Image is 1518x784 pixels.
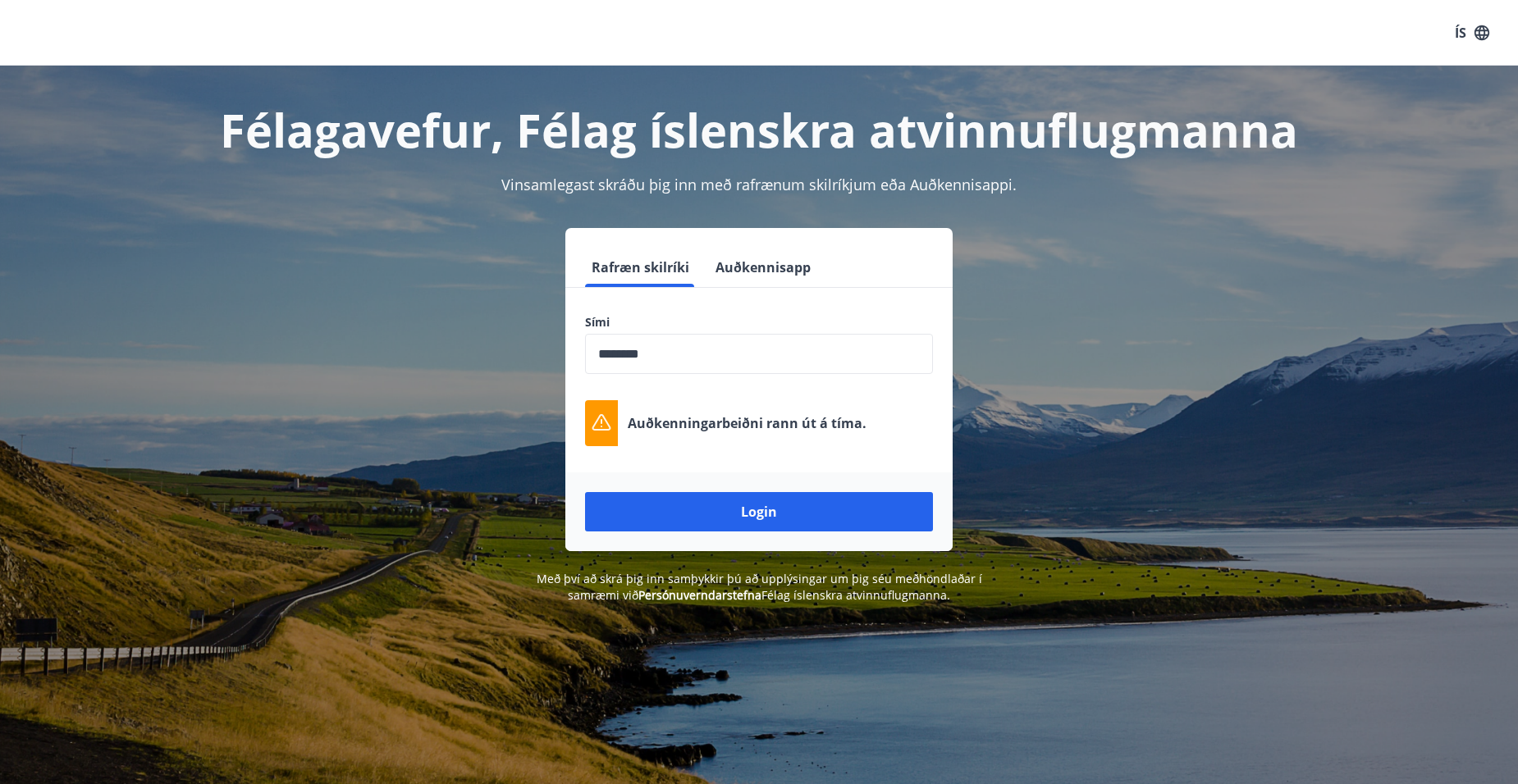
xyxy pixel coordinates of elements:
[628,414,866,432] p: Auðkenningarbeiðni rann út á tíma.
[585,314,933,330] label: Sími
[1446,18,1498,48] button: ÍS
[585,248,696,287] button: Rafræn skilríki
[585,492,933,531] button: Login
[709,248,817,287] button: Auðkennisapp
[501,175,1017,194] span: Vinsamlegast skráðu þig inn með rafrænum skilríkjum eða Auðkennisappi.
[188,98,1330,161] h1: Félagavefur, Félag íslenskra atvinnuflugmanna
[638,587,761,603] a: Persónuverndarstefna
[537,571,982,603] span: Með því að skrá þig inn samþykkir þú að upplýsingar um þig séu meðhöndlaðar í samræmi við Félag í...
